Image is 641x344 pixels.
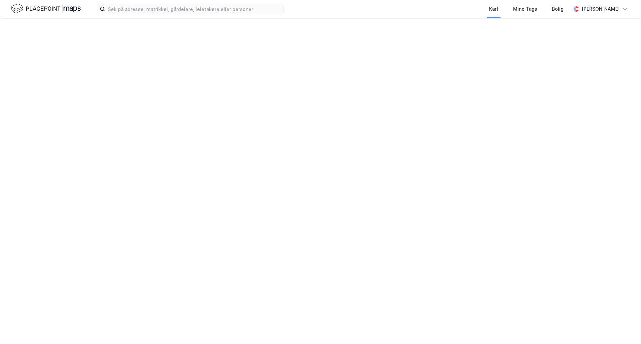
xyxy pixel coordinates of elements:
div: Kart [489,5,498,13]
iframe: Chat Widget [608,312,641,344]
div: Mine Tags [513,5,537,13]
input: Søk på adresse, matrikkel, gårdeiere, leietakere eller personer [105,4,283,14]
img: logo.f888ab2527a4732fd821a326f86c7f29.svg [11,3,81,15]
div: [PERSON_NAME] [582,5,620,13]
div: Bolig [552,5,564,13]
